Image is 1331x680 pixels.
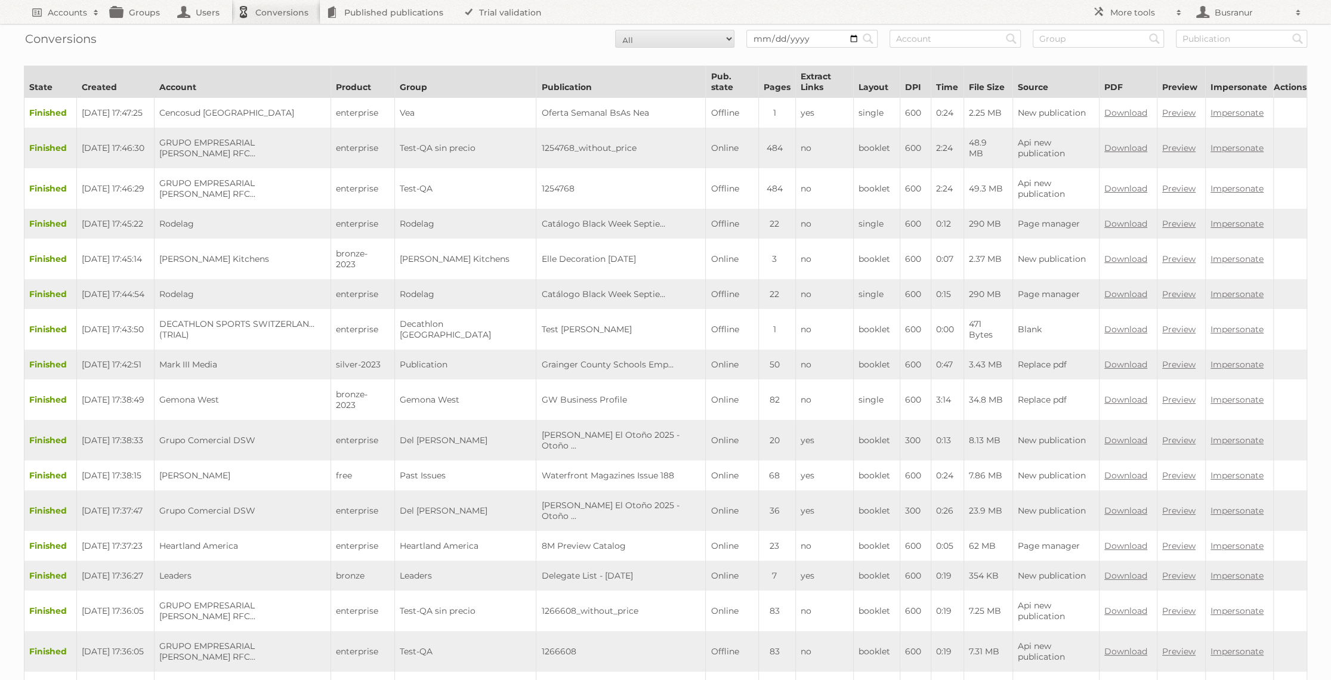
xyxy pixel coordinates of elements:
[331,350,394,379] td: silver-2023
[331,490,394,531] td: enterprise
[155,460,331,490] td: [PERSON_NAME]
[331,168,394,209] td: enterprise
[536,531,706,561] td: 8M Preview Catalog
[890,30,1021,48] input: Account
[963,168,1012,209] td: 49.3 MB
[155,420,331,460] td: Grupo Comercial DSW
[1210,394,1264,405] a: Impersonate
[1104,359,1147,370] a: Download
[963,128,1012,168] td: 48.9 MB
[1104,324,1147,335] a: Download
[1162,505,1196,516] a: Preview
[853,279,900,309] td: single
[758,420,795,460] td: 20
[394,561,536,591] td: Leaders
[900,531,931,561] td: 600
[331,279,394,309] td: enterprise
[795,490,853,531] td: yes
[1162,605,1196,616] a: Preview
[536,490,706,531] td: [PERSON_NAME] El Otoño 2025 - Otoño ...
[536,379,706,420] td: GW Business Profile
[706,279,758,309] td: Offline
[853,531,900,561] td: booklet
[82,289,144,299] span: [DATE] 17:44:54
[758,350,795,379] td: 50
[82,570,143,581] span: [DATE] 17:36:27
[795,350,853,379] td: no
[795,239,853,279] td: no
[24,591,77,631] td: Finished
[24,239,77,279] td: Finished
[82,218,143,229] span: [DATE] 17:45:22
[1012,490,1099,531] td: New publication
[931,561,963,591] td: 0:19
[1012,379,1099,420] td: Replace pdf
[155,309,331,350] td: DECATHLON SPORTS SWITZERLAN... (TRIAL)
[1012,128,1099,168] td: Api new publication
[931,309,963,350] td: 0:00
[1099,66,1157,98] th: PDF
[1104,107,1147,118] a: Download
[1012,420,1099,460] td: New publication
[900,350,931,379] td: 600
[1162,183,1196,194] a: Preview
[963,98,1012,128] td: 2.25 MB
[853,168,900,209] td: booklet
[24,350,77,379] td: Finished
[853,98,900,128] td: single
[536,279,706,309] td: Catálogo Black Week Septie...
[1162,570,1196,581] a: Preview
[900,168,931,209] td: 600
[24,490,77,531] td: Finished
[795,66,853,98] th: Extract Links
[394,66,536,98] th: Group
[900,128,931,168] td: 600
[536,309,706,350] td: Test [PERSON_NAME]
[155,98,331,128] td: Cencosud [GEOGRAPHIC_DATA]
[706,631,758,672] td: Offline
[1104,218,1147,229] a: Download
[853,209,900,239] td: single
[536,631,706,672] td: 1266608
[1162,218,1196,229] a: Preview
[1176,30,1307,48] input: Publication
[853,460,900,490] td: booklet
[795,631,853,672] td: no
[706,350,758,379] td: Online
[82,540,143,551] span: [DATE] 17:37:23
[331,209,394,239] td: enterprise
[82,183,144,194] span: [DATE] 17:46:29
[1104,435,1147,446] a: Download
[1145,30,1163,48] input: Search
[859,30,877,48] input: Search
[795,531,853,561] td: no
[1012,460,1099,490] td: New publication
[394,309,536,350] td: Decathlon [GEOGRAPHIC_DATA]
[1012,350,1099,379] td: Replace pdf
[900,460,931,490] td: 600
[795,561,853,591] td: yes
[331,379,394,420] td: bronze-2023
[1104,289,1147,299] a: Download
[795,98,853,128] td: yes
[853,239,900,279] td: booklet
[706,209,758,239] td: Offline
[536,420,706,460] td: [PERSON_NAME] El Otoño 2025 - Otoño ...
[1162,540,1196,551] a: Preview
[1002,30,1020,48] input: Search
[536,350,706,379] td: Grainger County Schools Emp...
[1012,591,1099,631] td: Api new publication
[82,359,141,370] span: [DATE] 17:42:51
[1274,66,1307,98] th: Actions
[155,350,331,379] td: Mark III Media
[331,531,394,561] td: enterprise
[1205,66,1273,98] th: Impersonate
[706,591,758,631] td: Online
[394,279,536,309] td: Rodelag
[1289,30,1307,48] input: Search
[155,531,331,561] td: Heartland America
[706,420,758,460] td: Online
[758,490,795,531] td: 36
[24,209,77,239] td: Finished
[853,591,900,631] td: booklet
